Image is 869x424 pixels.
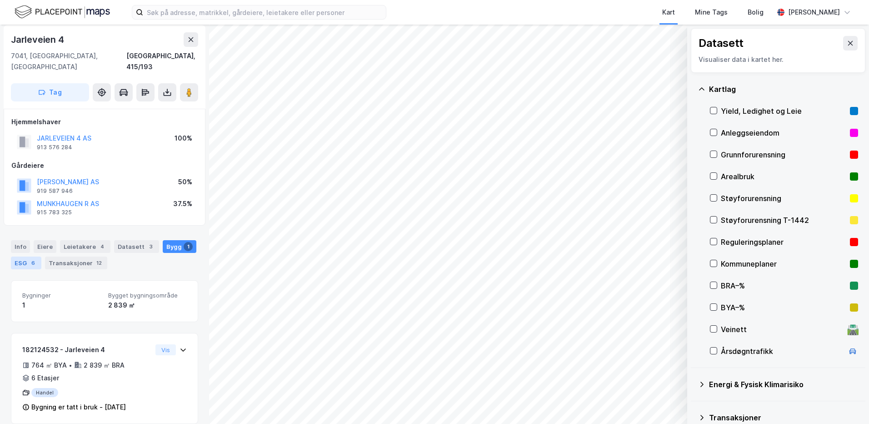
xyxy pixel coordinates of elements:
[15,4,110,20] img: logo.f888ab2527a4732fd821a326f86c7f29.svg
[721,324,844,335] div: Veinett
[721,280,846,291] div: BRA–%
[108,300,187,311] div: 2 839 ㎡
[11,83,89,101] button: Tag
[11,116,198,127] div: Hjemmelshaver
[146,242,155,251] div: 3
[22,344,152,355] div: 182124532 - Jarleveien 4
[37,144,72,151] div: 913 576 284
[824,380,869,424] div: Kontrollprogram for chat
[22,300,101,311] div: 1
[31,360,67,371] div: 764 ㎡ BYA
[29,258,38,268] div: 6
[114,240,159,253] div: Datasett
[178,177,192,187] div: 50%
[699,54,858,65] div: Visualiser data i kartet her.
[788,7,840,18] div: [PERSON_NAME]
[721,258,846,269] div: Kommuneplaner
[709,379,858,390] div: Energi & Fysisk Klimarisiko
[11,240,30,253] div: Info
[11,50,126,72] div: 7041, [GEOGRAPHIC_DATA], [GEOGRAPHIC_DATA]
[69,362,72,369] div: •
[662,7,675,18] div: Kart
[709,412,858,423] div: Transaksjoner
[11,32,66,47] div: Jarleveien 4
[37,187,73,195] div: 919 587 946
[173,198,192,209] div: 37.5%
[22,292,101,299] span: Bygninger
[721,237,846,247] div: Reguleringsplaner
[184,242,193,251] div: 1
[143,5,386,19] input: Søk på adresse, matrikkel, gårdeiere, leietakere eller personer
[37,209,72,216] div: 915 783 325
[721,302,846,313] div: BYA–%
[695,7,728,18] div: Mine Tags
[11,160,198,171] div: Gårdeiere
[721,215,846,226] div: Støyforurensning T-1442
[31,373,59,384] div: 6 Etasjer
[84,360,125,371] div: 2 839 ㎡ BRA
[155,344,176,355] button: Vis
[98,242,107,251] div: 4
[163,240,196,253] div: Bygg
[95,258,104,268] div: 12
[34,240,56,253] div: Eiere
[108,292,187,299] span: Bygget bygningsområde
[824,380,869,424] iframe: Chat Widget
[45,257,107,269] div: Transaksjoner
[847,323,859,335] div: 🛣️
[126,50,198,72] div: [GEOGRAPHIC_DATA], 415/193
[709,84,858,95] div: Kartlag
[721,127,846,138] div: Anleggseiendom
[175,133,192,144] div: 100%
[721,106,846,116] div: Yield, Ledighet og Leie
[721,346,844,357] div: Årsdøgntrafikk
[699,36,744,50] div: Datasett
[748,7,764,18] div: Bolig
[11,257,41,269] div: ESG
[721,149,846,160] div: Grunnforurensning
[31,402,126,413] div: Bygning er tatt i bruk - [DATE]
[721,171,846,182] div: Arealbruk
[60,240,110,253] div: Leietakere
[721,193,846,204] div: Støyforurensning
